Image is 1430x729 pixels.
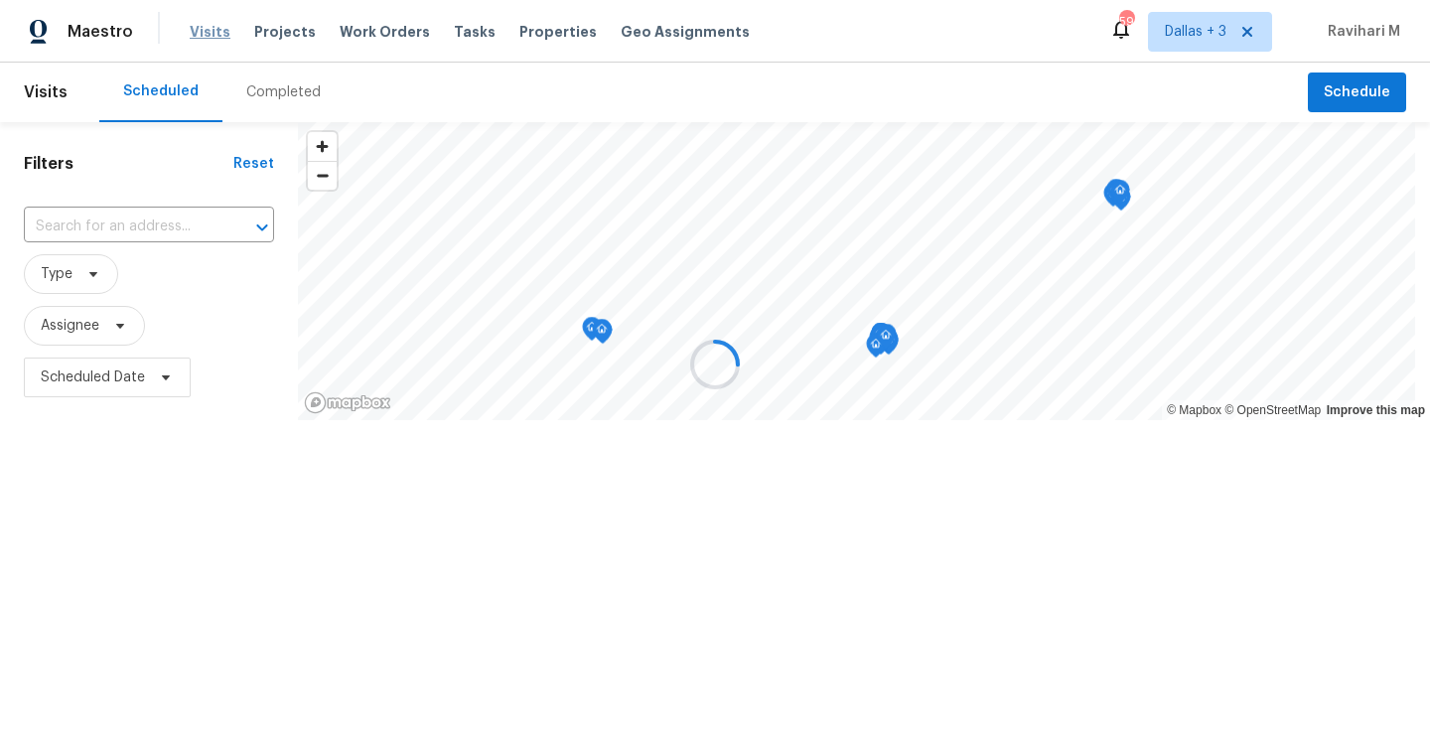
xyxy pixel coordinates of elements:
[308,132,337,161] button: Zoom in
[308,162,337,190] span: Zoom out
[308,161,337,190] button: Zoom out
[304,391,391,414] a: Mapbox homepage
[1327,403,1425,417] a: Improve this map
[1224,403,1321,417] a: OpenStreetMap
[1119,12,1133,32] div: 59
[1167,403,1221,417] a: Mapbox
